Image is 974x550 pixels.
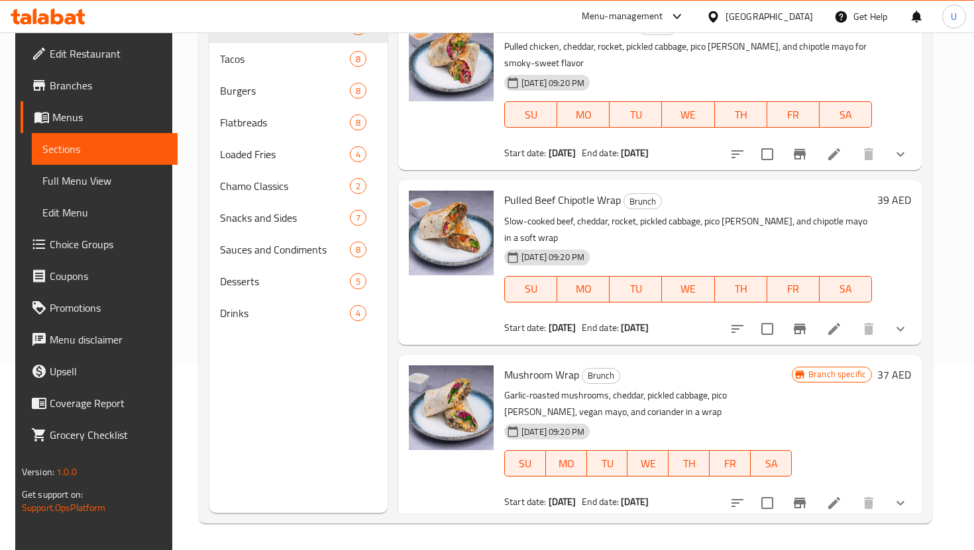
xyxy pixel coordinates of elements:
[220,305,350,321] span: Drinks
[853,487,885,519] button: delete
[21,38,178,69] a: Edit Restaurant
[582,144,619,161] span: End date:
[209,297,388,329] div: Drinks4
[885,138,916,170] button: show more
[50,236,167,252] span: Choice Groups
[209,75,388,107] div: Burgers8
[826,495,842,511] a: Edit menu item
[22,463,54,481] span: Version:
[587,450,628,477] button: TU
[624,194,661,209] span: Brunch
[409,191,494,275] img: Pulled Beef Chipotle Wrap
[56,463,77,481] span: 1.0.0
[582,368,620,383] span: Brunch
[825,279,867,298] span: SA
[784,487,816,519] button: Branch-specific-item
[50,395,167,411] span: Coverage Report
[767,101,820,128] button: FR
[549,144,576,161] b: [DATE]
[351,148,366,161] span: 4
[50,363,167,379] span: Upsell
[546,450,587,477] button: MO
[209,138,388,170] div: Loaded Fries4
[50,46,167,62] span: Edit Restaurant
[516,426,590,438] span: [DATE] 09:20 PM
[220,178,350,194] span: Chamo Classics
[350,83,366,99] div: items
[351,180,366,193] span: 2
[32,133,178,165] a: Sections
[722,138,753,170] button: sort-choices
[510,454,541,473] span: SU
[32,197,178,228] a: Edit Menu
[504,190,621,210] span: Pulled Beef Chipotle Wrap
[21,387,178,419] a: Coverage Report
[220,273,350,289] span: Desserts
[220,51,350,67] span: Tacos
[22,486,83,503] span: Get support on:
[549,493,576,510] b: [DATE]
[667,105,709,124] span: WE
[504,101,557,128] button: SU
[720,105,762,124] span: TH
[32,165,178,197] a: Full Menu View
[350,51,366,67] div: items
[220,115,350,130] div: Flatbreads
[504,276,557,302] button: SU
[42,173,167,189] span: Full Menu View
[621,493,649,510] b: [DATE]
[350,146,366,162] div: items
[674,454,704,473] span: TH
[504,493,547,510] span: Start date:
[893,321,908,337] svg: Show Choices
[669,450,710,477] button: TH
[351,212,366,224] span: 7
[563,279,604,298] span: MO
[351,275,366,288] span: 5
[722,487,753,519] button: sort-choices
[853,138,885,170] button: delete
[351,53,366,66] span: 8
[715,276,767,302] button: TH
[220,83,350,99] span: Burgers
[756,454,786,473] span: SA
[21,419,178,451] a: Grocery Checklist
[220,242,350,257] div: Sauces and Condiments
[773,279,814,298] span: FR
[767,276,820,302] button: FR
[753,140,781,168] span: Select to update
[662,276,714,302] button: WE
[710,450,751,477] button: FR
[21,69,178,101] a: Branches
[21,260,178,292] a: Coupons
[50,268,167,284] span: Coupons
[504,387,792,420] p: Garlic-roasted mushrooms, cheddar, pickled cabbage, pico [PERSON_NAME], vegan mayo, and coriander...
[350,115,366,130] div: items
[351,244,366,256] span: 8
[220,210,350,226] span: Snacks and Sides
[50,427,167,443] span: Grocery Checklist
[633,454,663,473] span: WE
[350,178,366,194] div: items
[409,365,494,450] img: Mushroom Wrap
[504,365,579,385] span: Mushroom Wrap
[667,279,709,298] span: WE
[753,315,781,343] span: Select to update
[209,107,388,138] div: Flatbreads8
[209,170,388,202] div: Chamo Classics2
[350,305,366,321] div: items
[21,228,178,260] a: Choice Groups
[563,105,604,124] span: MO
[720,279,762,298] span: TH
[209,6,388,334] nav: Menu sections
[209,265,388,297] div: Desserts5
[220,146,350,162] span: Loaded Fries
[722,313,753,345] button: sort-choices
[21,292,178,324] a: Promotions
[621,319,649,336] b: [DATE]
